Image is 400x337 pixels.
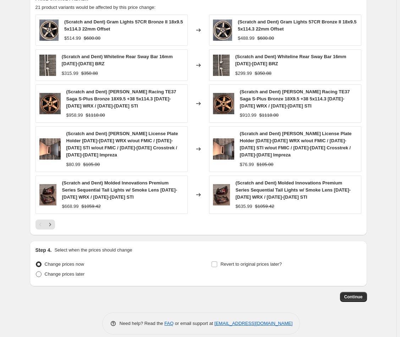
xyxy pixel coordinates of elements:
strike: $105.00 [257,161,273,168]
img: scratch-and-dent-gram-lights-57cr-bronze-ii-18x95-5x1143-38mm-offset-2015-2024-wrx-2011-2021-sti-... [39,20,59,41]
strike: $1118.00 [86,112,105,119]
strike: $1059.42 [255,203,274,210]
span: Change prices now [45,261,84,267]
span: (Scratch and Dent) Gram Lights 57CR Bronze II 18x9.5 5x114.3 22mm Offset [64,19,183,32]
a: FAQ [164,321,174,326]
div: $514.99 [64,35,81,42]
nav: Pagination [35,220,55,230]
div: $76.99 [240,161,254,168]
img: scratch-and-dent-whiteline-rear-sway-bar-16mm-2022-2024-brz-btr105z-sad-1245-8817503_80x.png [213,55,230,76]
img: scratch-and-dent-whiteline-rear-sway-bar-16mm-2022-2024-brz-btr105z-sad-1245-8817503_80x.png [39,55,56,76]
img: scratch-and-dent-molded-innovations-premium-series-sequential-tail-lights-w-smoke-lens-2015-2021-... [213,184,230,205]
button: Next [45,220,55,230]
div: $315.99 [62,70,78,77]
img: scratch-and-dent-perrin-license-plate-holder-2015-2017-wrx-wout-fmic-2015-2017-sti-wout-fmic-2013... [39,138,61,160]
div: $668.99 [62,203,79,210]
span: (Scratch and Dent) [PERSON_NAME] Racing TE37 Saga S-Plus Bronze 18X9.5 +38 5x114.3 [DATE]-[DATE] ... [66,89,176,109]
strike: $1118.00 [259,112,279,119]
span: Change prices later [45,271,85,277]
strike: $350.88 [81,70,98,77]
strike: $600.00 [257,35,274,42]
button: Continue [340,292,367,302]
span: 21 product variants would be affected by this price change: [35,5,156,10]
span: (Scratch and Dent) Molded Innovations Premium Series Sequential Tail Lights w/ Smoke Lens [DATE]-... [62,180,177,200]
strike: $105.00 [83,161,100,168]
strike: $350.88 [255,70,272,77]
div: $488.99 [238,35,254,42]
span: or email support at [174,321,214,326]
div: $910.99 [240,112,257,119]
span: Continue [344,294,363,300]
img: scratch-and-dent-volk-racing-te37-saga-s-plus-bronze-18x95-38-5x1143-2015-2024-wrx-2011-2021-sti-... [213,93,234,114]
span: (Scratch and Dent) Whiteline Rear Sway Bar 16mm [DATE]-[DATE] BRZ [62,54,173,66]
strike: $600.00 [84,35,100,42]
div: $958.99 [66,112,83,119]
a: [EMAIL_ADDRESS][DOMAIN_NAME] [214,321,292,326]
img: scratch-and-dent-perrin-license-plate-holder-2015-2017-wrx-wout-fmic-2015-2017-sti-wout-fmic-2013... [213,138,234,160]
span: (Scratch and Dent) [PERSON_NAME] License Plate Holder [DATE]-[DATE] WRX w/out FMIC / [DATE]-[DATE... [66,131,178,158]
div: $299.99 [235,70,252,77]
p: Select when the prices should change [54,247,132,254]
span: (Scratch and Dent) Whiteline Rear Sway Bar 16mm [DATE]-[DATE] BRZ [235,54,346,66]
img: scratch-and-dent-molded-innovations-premium-series-sequential-tail-lights-w-smoke-lens-2015-2021-... [39,184,56,205]
h2: Step 4. [35,247,52,254]
span: (Scratch and Dent) Molded Innovations Premium Series Sequential Tail Lights w/ Smoke Lens [DATE]-... [236,180,351,200]
img: scratch-and-dent-gram-lights-57cr-bronze-ii-18x95-5x1143-38mm-offset-2015-2024-wrx-2011-2021-sti-... [213,20,232,41]
span: (Scratch and Dent) Gram Lights 57CR Bronze II 18x9.5 5x114.3 22mm Offset [238,19,356,32]
strike: $1059.42 [82,203,101,210]
span: Revert to original prices later? [220,261,282,267]
span: (Scratch and Dent) [PERSON_NAME] Racing TE37 Saga S-Plus Bronze 18X9.5 +38 5x114.3 [DATE]-[DATE] ... [240,89,350,109]
div: $635.99 [236,203,252,210]
span: (Scratch and Dent) [PERSON_NAME] License Plate Holder [DATE]-[DATE] WRX w/out FMIC / [DATE]-[DATE... [240,131,352,158]
div: $80.99 [66,161,81,168]
img: scratch-and-dent-volk-racing-te37-saga-s-plus-bronze-18x95-38-5x1143-2015-2024-wrx-2011-2021-sti-... [39,93,61,114]
span: Need help? Read the [120,321,165,326]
